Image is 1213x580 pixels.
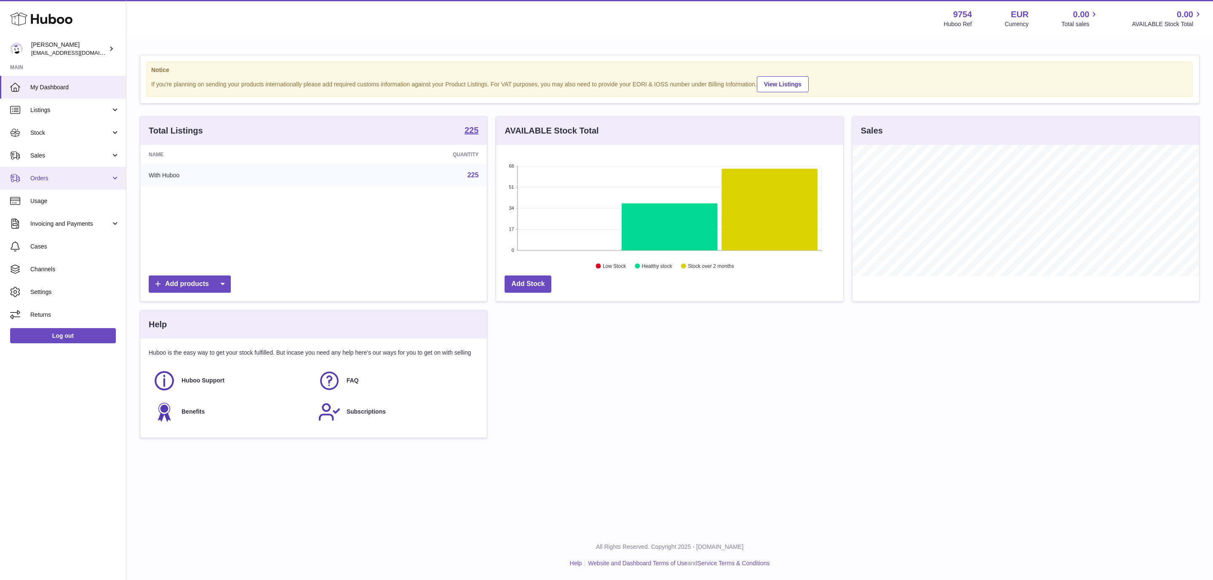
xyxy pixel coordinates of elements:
[1061,20,1099,28] span: Total sales
[149,275,231,293] a: Add products
[697,560,770,567] a: Service Terms & Conditions
[318,401,475,423] a: Subscriptions
[153,401,310,423] a: Benefits
[585,559,769,567] li: and
[1132,20,1203,28] span: AVAILABLE Stock Total
[509,206,514,211] text: 34
[30,311,120,319] span: Returns
[347,377,359,385] span: FAQ
[31,49,124,56] span: [EMAIL_ADDRESS][DOMAIN_NAME]
[688,263,734,269] text: Stock over 2 months
[151,75,1188,92] div: If you're planning on sending your products internationally please add required customs informati...
[1011,9,1029,20] strong: EUR
[509,163,514,168] text: 68
[30,174,111,182] span: Orders
[1005,20,1029,28] div: Currency
[30,288,120,296] span: Settings
[149,125,203,136] h3: Total Listings
[30,220,111,228] span: Invoicing and Payments
[505,125,598,136] h3: AVAILABLE Stock Total
[30,106,111,114] span: Listings
[509,227,514,232] text: 17
[603,263,626,269] text: Low Stock
[151,66,1188,74] strong: Notice
[30,152,111,160] span: Sales
[30,197,120,205] span: Usage
[182,408,205,416] span: Benefits
[1073,9,1090,20] span: 0.00
[30,83,120,91] span: My Dashboard
[861,125,883,136] h3: Sales
[30,243,120,251] span: Cases
[953,9,972,20] strong: 9754
[133,543,1206,551] p: All Rights Reserved. Copyright 2025 - [DOMAIN_NAME]
[642,263,673,269] text: Healthy stock
[512,248,514,253] text: 0
[505,275,551,293] a: Add Stock
[323,145,487,164] th: Quantity
[140,145,323,164] th: Name
[31,41,107,57] div: [PERSON_NAME]
[1177,9,1193,20] span: 0.00
[149,349,478,357] p: Huboo is the easy way to get your stock fulfilled. But incase you need any help here's our ways f...
[509,184,514,190] text: 51
[347,408,386,416] span: Subscriptions
[465,126,478,136] a: 225
[757,76,809,92] a: View Listings
[153,369,310,392] a: Huboo Support
[944,20,972,28] div: Huboo Ref
[10,328,116,343] a: Log out
[30,129,111,137] span: Stock
[30,265,120,273] span: Channels
[1132,9,1203,28] a: 0.00 AVAILABLE Stock Total
[140,164,323,186] td: With Huboo
[1061,9,1099,28] a: 0.00 Total sales
[10,43,23,55] img: info@fieldsluxury.london
[149,319,167,330] h3: Help
[465,126,478,134] strong: 225
[588,560,687,567] a: Website and Dashboard Terms of Use
[468,171,479,179] a: 225
[182,377,224,385] span: Huboo Support
[570,560,582,567] a: Help
[318,369,475,392] a: FAQ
